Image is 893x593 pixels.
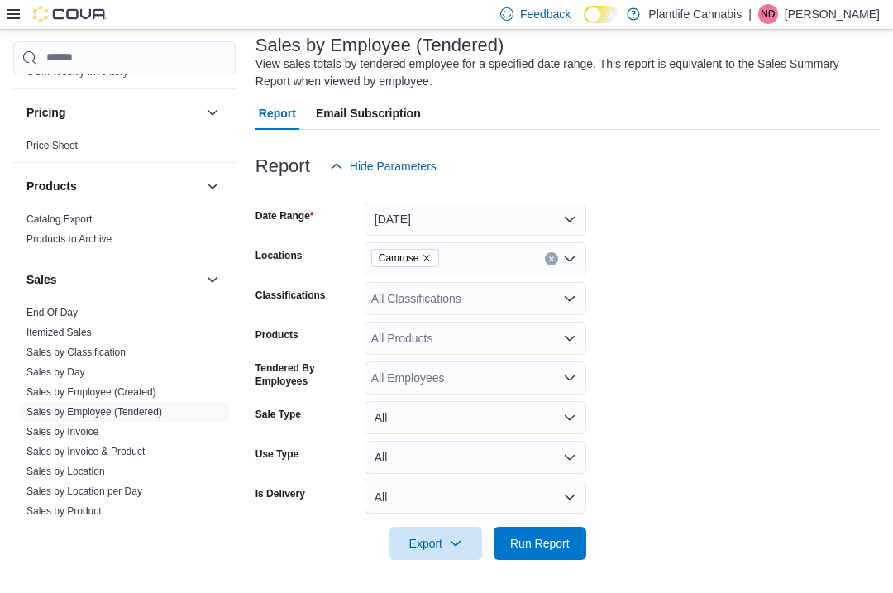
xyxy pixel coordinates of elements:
span: Email Subscription [316,97,421,130]
label: Tendered By Employees [255,361,358,388]
label: Sale Type [255,408,301,421]
a: Sales by Location [26,466,105,477]
span: Hide Parameters [350,158,437,175]
span: ND [761,4,775,24]
a: Sales by Invoice & Product [26,446,145,457]
label: Use Type [255,447,298,461]
div: View sales totals by tendered employee for a specified date range. This report is equivalent to t... [255,55,872,90]
button: Products [26,178,199,194]
button: Pricing [26,104,199,121]
div: Nick Dickson [758,4,778,24]
button: Open list of options [563,292,576,305]
button: Products [203,176,222,196]
a: Sales by Employee (Created) [26,386,156,398]
a: Itemized Sales [26,327,92,338]
span: Report [259,97,296,130]
p: [PERSON_NAME] [785,4,880,24]
h3: Pricing [26,104,65,121]
a: End Of Day [26,307,78,318]
div: Products [13,209,236,256]
button: All [365,401,586,434]
button: Open list of options [563,371,576,385]
button: Sales [203,270,222,289]
button: All [365,481,586,514]
a: Products to Archive [26,233,112,245]
div: OCM [13,62,236,88]
button: All [365,441,586,474]
a: Sales by Invoice [26,426,98,438]
span: Camrose [379,250,419,266]
button: Remove Camrose from selection in this group [422,253,432,263]
button: Run Report [494,527,586,560]
button: [DATE] [365,203,586,236]
button: Pricing [203,103,222,122]
label: Is Delivery [255,487,305,500]
span: Run Report [510,535,570,552]
input: Dark Mode [584,6,618,23]
div: Sales [13,303,236,587]
a: Price Sheet [26,140,78,151]
p: | [748,4,752,24]
a: Sales by Day [26,366,85,378]
h3: Sales [26,271,57,288]
span: Feedback [520,6,571,22]
h3: Report [255,156,310,176]
button: Sales [26,271,199,288]
label: Classifications [255,289,326,302]
a: Sales by Employee (Tendered) [26,406,162,418]
label: Date Range [255,209,314,222]
button: Open list of options [563,332,576,345]
img: Cova [33,6,107,22]
label: Locations [255,249,303,262]
button: Hide Parameters [323,150,443,183]
a: Catalog Export [26,213,92,225]
h3: Sales by Employee (Tendered) [255,36,504,55]
label: Products [255,328,298,342]
div: Pricing [13,136,236,162]
h3: Products [26,178,77,194]
a: Sales by Classification [26,347,126,358]
button: Open list of options [563,252,576,265]
a: Sales by Location per Day [26,485,142,497]
span: Export [399,527,472,560]
a: Sales by Product [26,505,102,517]
button: Clear input [545,252,558,265]
p: Plantlife Cannabis [648,4,742,24]
button: Export [389,527,482,560]
span: Camrose [371,249,440,267]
